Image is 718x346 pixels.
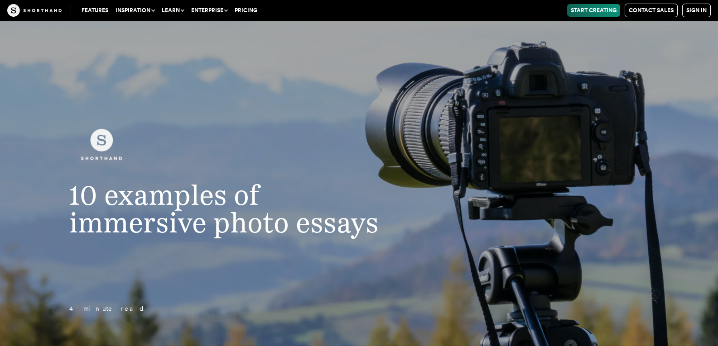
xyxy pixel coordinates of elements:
[51,303,410,314] p: 4 minute read
[625,4,678,17] a: Contact Sales
[567,4,620,17] a: Start Creating
[112,4,158,17] button: Inspiration
[78,4,112,17] a: Features
[231,4,261,17] a: Pricing
[682,4,711,17] a: Sign in
[7,4,62,17] img: The Craft
[51,181,410,237] h1: 10 examples of immersive photo essays
[188,4,231,17] button: Enterprise
[158,4,188,17] button: Learn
